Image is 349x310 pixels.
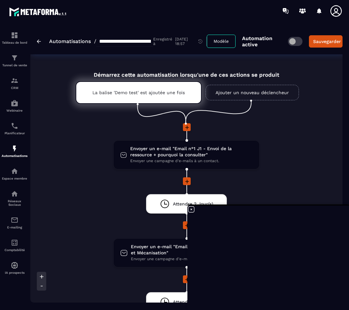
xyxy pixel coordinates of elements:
img: social-network [11,190,18,198]
img: formation [11,54,18,62]
span: Attendre 2 Jour(s) [173,201,213,207]
img: formation [11,77,18,84]
button: Modèle [207,35,236,48]
div: Sauvegarder [313,38,338,45]
img: automations [11,261,18,269]
p: CRM [2,86,27,90]
button: Sauvegarder [309,35,343,48]
a: formationformationTunnel de vente [2,49,27,72]
p: [DATE] 18:57 [175,37,196,46]
a: emailemailE-mailing [2,211,27,234]
span: Envoyer une campagne d'e-mails à un contact. [131,256,253,262]
img: automations [11,145,18,152]
span: Envoyer une campagne d'e-mails à un contact. [130,158,253,164]
a: formationformationCRM [2,72,27,94]
img: logo [9,6,67,17]
p: Webinaire [2,109,27,112]
a: schedulerschedulerPlanificateur [2,117,27,140]
div: Enregistré à [153,37,207,46]
p: La balise 'Demo test' est ajoutée une fois [92,90,185,95]
span: Envoyer un e-mail "Email n°1 J1 - Envoi de la ressource + pourquoi la consulter" [130,146,253,158]
a: social-networksocial-networkRéseaux Sociaux [2,185,27,211]
p: IA prospects [2,271,27,274]
img: scheduler [11,122,18,130]
a: automationsautomationsWebinaire [2,94,27,117]
p: Tableau de bord [2,41,27,44]
p: Automation active [242,35,285,48]
a: automationsautomationsAutomatisations [2,140,27,162]
img: arrow [37,39,41,43]
img: accountant [11,239,18,247]
a: accountantaccountantComptabilité [2,234,27,257]
span: / [94,38,96,44]
img: email [11,216,18,224]
span: Attendre 2 Jour(s) [173,299,213,305]
a: automationsautomationsEspace membre [2,162,27,185]
a: formationformationTableau de bord [2,27,27,49]
img: formation [11,31,18,39]
p: Tunnel de vente [2,63,27,67]
p: Planificateur [2,131,27,135]
p: Réseaux Sociaux [2,199,27,206]
div: Démarrez cette automatisation lorsqu'une de ces actions se produit [59,64,314,78]
span: Envoyer un e-mail "Email n°2 J3 - Relance ressource et Mécanisation" [131,244,253,256]
p: Espace membre [2,177,27,180]
p: Automatisations [2,154,27,158]
p: E-mailing [2,226,27,229]
img: automations [11,167,18,175]
a: Ajouter un nouveau déclencheur [206,85,299,100]
a: Automatisations [49,38,91,44]
p: Comptabilité [2,248,27,252]
img: automations [11,99,18,107]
